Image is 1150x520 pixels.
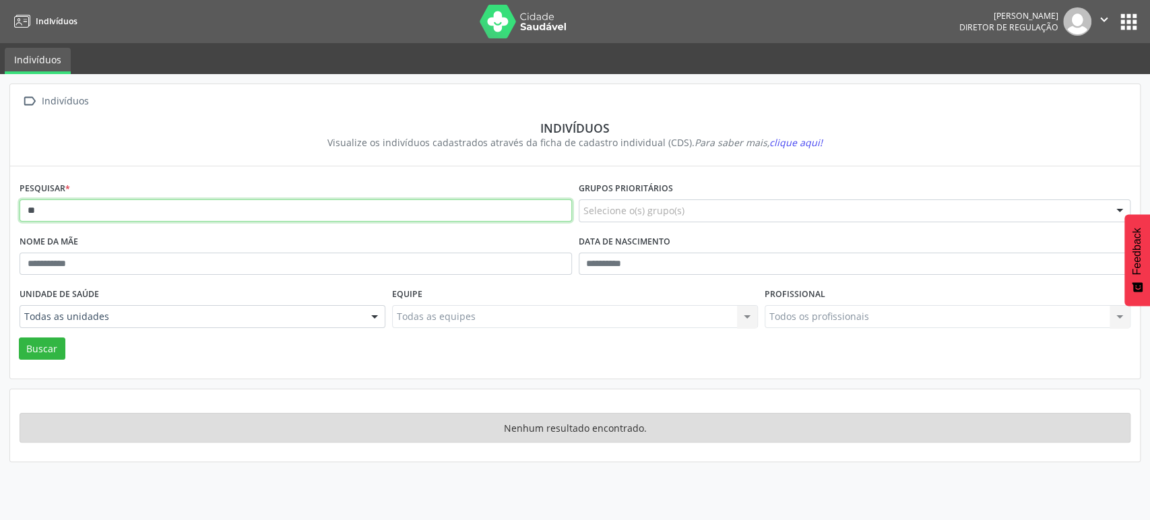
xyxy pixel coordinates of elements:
label: Unidade de saúde [20,284,99,305]
button: Feedback - Mostrar pesquisa [1124,214,1150,306]
span: Selecione o(s) grupo(s) [583,203,684,218]
a: Indivíduos [5,48,71,74]
span: Feedback [1131,228,1143,275]
span: Todas as unidades [24,310,358,323]
label: Equipe [392,284,422,305]
div: Visualize os indivíduos cadastrados através da ficha de cadastro individual (CDS). [29,135,1121,150]
label: Data de nascimento [579,232,670,253]
label: Nome da mãe [20,232,78,253]
span: Diretor de regulação [959,22,1058,33]
label: Pesquisar [20,178,70,199]
label: Profissional [765,284,825,305]
label: Grupos prioritários [579,178,673,199]
button: apps [1117,10,1141,34]
button: Buscar [19,337,65,360]
span: clique aqui! [769,136,823,149]
div: Indivíduos [39,92,91,111]
i:  [20,92,39,111]
div: Nenhum resultado encontrado. [20,413,1130,443]
span: Indivíduos [36,15,77,27]
img: img [1063,7,1091,36]
i: Para saber mais, [695,136,823,149]
a: Indivíduos [9,10,77,32]
div: Indivíduos [29,121,1121,135]
div: [PERSON_NAME] [959,10,1058,22]
a:  Indivíduos [20,92,91,111]
button:  [1091,7,1117,36]
i:  [1097,12,1112,27]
